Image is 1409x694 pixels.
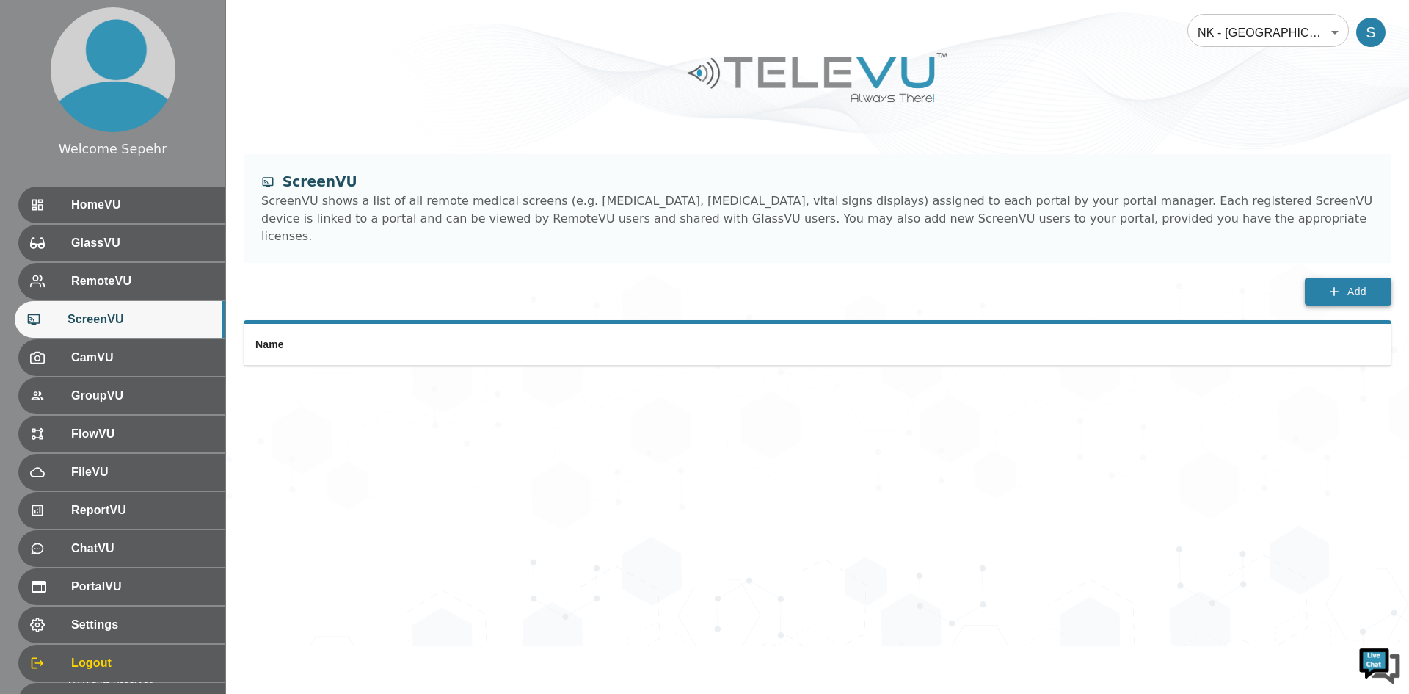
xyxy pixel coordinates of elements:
[85,185,203,333] span: We're online!
[71,616,214,634] span: Settings
[18,607,225,643] div: Settings
[68,311,214,328] span: ScreenVU
[51,7,175,132] img: profile.png
[18,492,225,529] div: ReportVU
[15,301,225,338] div: ScreenVU
[71,654,214,672] span: Logout
[241,7,276,43] div: Minimize live chat window
[71,540,214,557] span: ChatVU
[1347,283,1366,301] span: Add
[18,225,225,261] div: GlassVU
[71,196,214,214] span: HomeVU
[261,192,1374,245] div: ScreenVU shows a list of all remote medical screens (e.g. [MEDICAL_DATA], [MEDICAL_DATA], vital s...
[71,578,214,596] span: PortalVU
[18,263,225,300] div: RemoteVU
[1187,12,1349,53] div: NK - [GEOGRAPHIC_DATA] - [GEOGRAPHIC_DATA]
[18,187,225,223] div: HomeVU
[71,234,214,252] span: GlassVU
[1358,643,1402,687] img: Chat Widget
[71,349,214,366] span: CamVU
[18,454,225,491] div: FileVU
[255,339,284,350] span: Name
[18,339,225,376] div: CamVU
[59,140,167,159] div: Welcome Sepehr
[18,377,225,414] div: GroupVU
[1356,18,1386,47] div: S
[71,502,214,519] span: ReportVU
[244,324,1391,366] table: simple table
[685,47,950,108] img: Logo
[7,401,280,452] textarea: Type your message and hit 'Enter'
[18,530,225,567] div: ChatVU
[76,77,247,96] div: Chat with us now
[71,272,214,290] span: RemoteVU
[18,645,225,682] div: Logout
[1305,278,1391,306] button: Add
[71,425,214,443] span: FlowVU
[71,387,214,405] span: GroupVU
[71,463,214,481] span: FileVU
[18,416,225,452] div: FlowVU
[18,568,225,605] div: PortalVU
[25,68,62,105] img: d_736959983_company_1615157101543_736959983
[261,172,1374,192] div: ScreenVU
